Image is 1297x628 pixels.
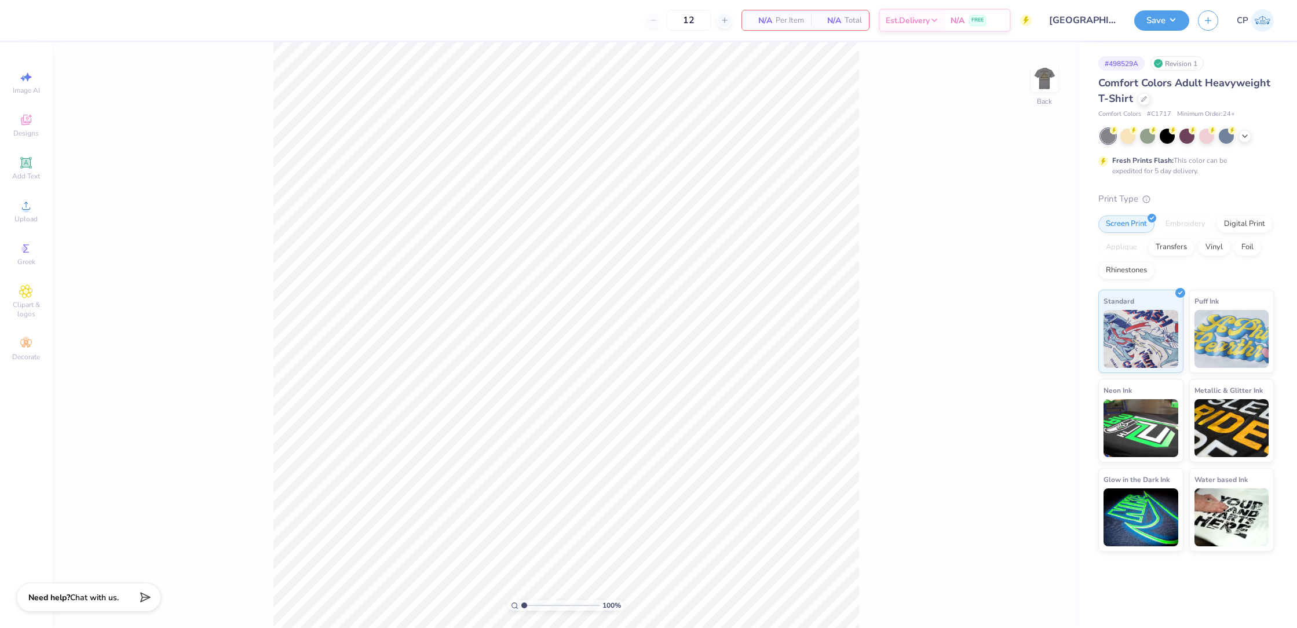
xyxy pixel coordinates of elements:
span: Add Text [12,171,40,181]
div: Applique [1098,239,1145,256]
img: Puff Ink [1194,310,1269,368]
span: Metallic & Glitter Ink [1194,384,1263,396]
div: How can we help you? [24,463,113,475]
span: CP [1237,14,1248,27]
span: Per Item [776,14,804,27]
span: FREE [971,16,984,24]
span: Image AI [13,86,40,95]
img: Metallic & Glitter Ink [1194,399,1269,457]
div: Transfers [1148,239,1194,256]
img: Back [1033,67,1056,90]
div: Back [1037,96,1052,107]
span: Minimum Order: 24 + [1177,109,1235,119]
span: Upload [14,214,38,224]
span: Water based Ink [1194,473,1248,485]
strong: Fresh Prints Flash: [1112,156,1174,165]
button: Request a change [20,558,93,575]
div: Print Type [1098,192,1274,206]
div: # 498529A [1098,56,1145,71]
span: Decorate [12,352,40,362]
span: Neon Ink [1104,384,1132,396]
span: Greek [17,257,35,266]
span: N/A [749,14,772,27]
span: Est. Delivery [886,14,930,27]
div: Screen Print [1098,216,1154,233]
span: Comfort Colors Adult Heavyweight T-Shirt [1098,76,1270,105]
span: N/A [818,14,841,27]
img: Standard [1104,310,1178,368]
span: # C1717 [1147,109,1171,119]
span: Standard [1104,295,1134,307]
a: CP [1237,9,1274,32]
div: Foil [1234,239,1261,256]
div: Rhinestones [1098,262,1154,279]
span: Designs [13,129,39,138]
img: Glow in the Dark Ink [1104,488,1178,546]
img: Water based Ink [1194,488,1269,546]
div: This design includes text effects our tool can't edit. If you want to change the text, our artist... [24,495,162,546]
div: Embroidery [1158,216,1213,233]
div: Vinyl [1198,239,1230,256]
span: Total [845,14,862,27]
div: Revision 1 [1150,56,1204,71]
input: Untitled Design [1040,9,1126,32]
button: Save [1134,10,1189,31]
button: Collapse [141,430,180,442]
input: – – [666,10,711,31]
span: Clipart & logos [6,300,46,319]
img: Neon Ink [1104,399,1178,457]
span: Comfort Colors [1098,109,1141,119]
span: N/A [951,14,964,27]
span: 100 % [602,600,621,611]
div: Digital Print [1216,216,1273,233]
img: Caleb Peck [1251,9,1274,32]
div: This color can be expedited for 5 day delivery. [1112,155,1255,176]
span: Puff Ink [1194,295,1219,307]
span: Glow in the Dark Ink [1104,473,1170,485]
